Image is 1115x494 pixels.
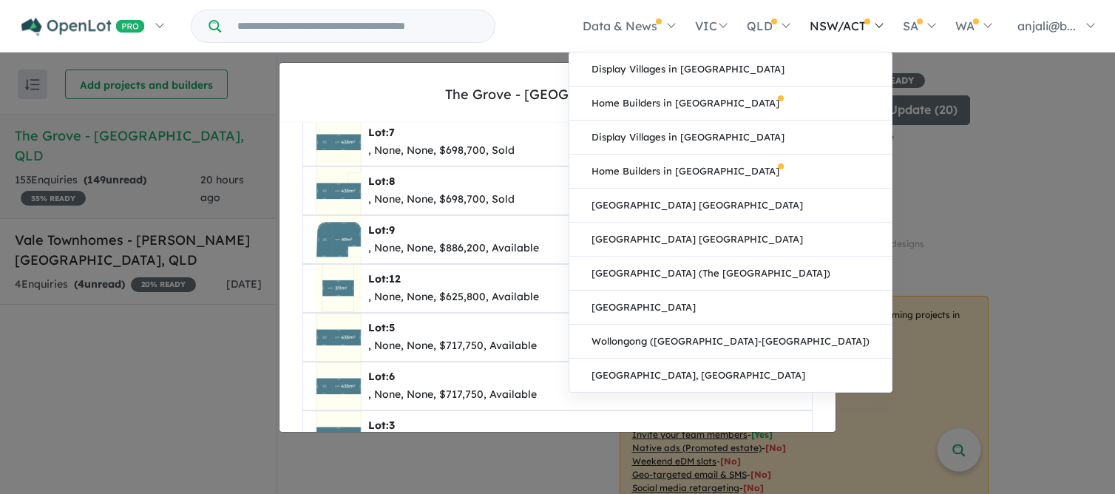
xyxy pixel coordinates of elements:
b: Lot: [368,370,395,383]
a: Display Villages in [GEOGRAPHIC_DATA] [569,53,892,87]
a: Home Builders in [GEOGRAPHIC_DATA] [569,87,892,121]
a: [GEOGRAPHIC_DATA] [569,291,892,325]
div: , None, None, $717,750, Available [368,337,537,355]
img: The%20Grove%20-%20Boondall%20-%20Lot%209___380_m_1756441320.png [315,216,362,263]
span: 6 [389,370,395,383]
b: Lot: [368,126,395,139]
div: , None, None, $886,200, Available [368,240,539,257]
b: Lot: [368,419,395,432]
a: Display Villages in [GEOGRAPHIC_DATA] [569,121,892,155]
img: The%20Grove%20-%20Boondall%20-%20Lot%208___379_m_1753845420.jpg [315,167,362,214]
img: The%20Grove%20-%20Boondall%20-%20Lot%205___376_m_1756866600.jpg [315,314,362,361]
a: [GEOGRAPHIC_DATA] (The [GEOGRAPHIC_DATA]) [569,257,892,291]
img: The%20Grove%20-%20Boondall%20-%20Lot%206___377_m_1756695960.jpg [315,362,362,410]
span: 7 [389,126,395,139]
img: The%20Grove%20-%20Boondall%20-%20Lot%207___378_m_1754021640.jpg [315,118,362,166]
a: Home Builders in [GEOGRAPHIC_DATA] [569,155,892,189]
div: , None, None, $698,700, Sold [368,142,515,160]
a: Wollongong ([GEOGRAPHIC_DATA]-[GEOGRAPHIC_DATA]) [569,325,892,359]
img: The%20Grove%20-%20Boondall%20-%20Lot%203___374_m_1754434560.jpg [315,411,362,459]
div: , None, None, $698,700, Sold [368,191,515,209]
a: [GEOGRAPHIC_DATA], [GEOGRAPHIC_DATA] [569,359,892,392]
div: The Grove - [GEOGRAPHIC_DATA] [445,85,671,104]
div: , None, None, $717,750, Available [368,386,537,404]
span: 12 [389,272,401,285]
span: anjali@b... [1017,18,1076,33]
b: Lot: [368,175,395,188]
img: The%20Grove%20-%20Boondall%20-%20Lot%2012___383_m_1754875620.jpg [315,265,362,312]
span: 5 [389,321,395,334]
a: [GEOGRAPHIC_DATA] [GEOGRAPHIC_DATA] [569,189,892,223]
b: Lot: [368,272,401,285]
b: Lot: [368,321,395,334]
span: 9 [389,223,395,237]
a: [GEOGRAPHIC_DATA] [GEOGRAPHIC_DATA] [569,223,892,257]
b: Lot: [368,223,395,237]
img: Openlot PRO Logo White [21,18,145,36]
div: , None, None, $625,800, Available [368,288,539,306]
span: 3 [389,419,395,432]
span: 8 [389,175,395,188]
input: Try estate name, suburb, builder or developer [224,10,492,42]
